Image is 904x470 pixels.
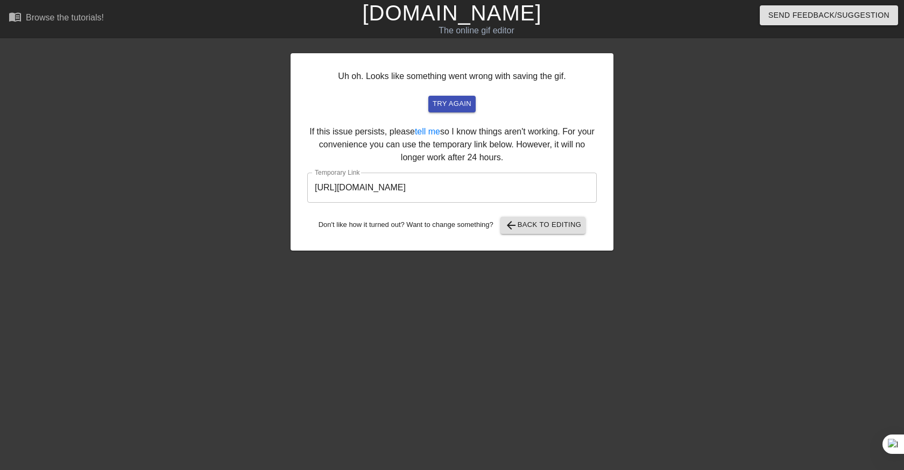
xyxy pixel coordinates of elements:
div: The online gif editor [307,24,646,37]
button: Back to Editing [500,217,586,234]
span: arrow_back [505,219,518,232]
input: bare [307,173,597,203]
span: try again [433,98,471,110]
span: menu_book [9,10,22,23]
div: Browse the tutorials! [26,13,104,22]
button: try again [428,96,476,112]
a: Browse the tutorials! [9,10,104,27]
span: Back to Editing [505,219,582,232]
button: Send Feedback/Suggestion [760,5,898,25]
a: tell me [415,127,440,136]
span: Send Feedback/Suggestion [768,9,889,22]
div: Don't like how it turned out? Want to change something? [307,217,597,234]
a: [DOMAIN_NAME] [362,1,541,25]
div: Uh oh. Looks like something went wrong with saving the gif. If this issue persists, please so I k... [291,53,613,251]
